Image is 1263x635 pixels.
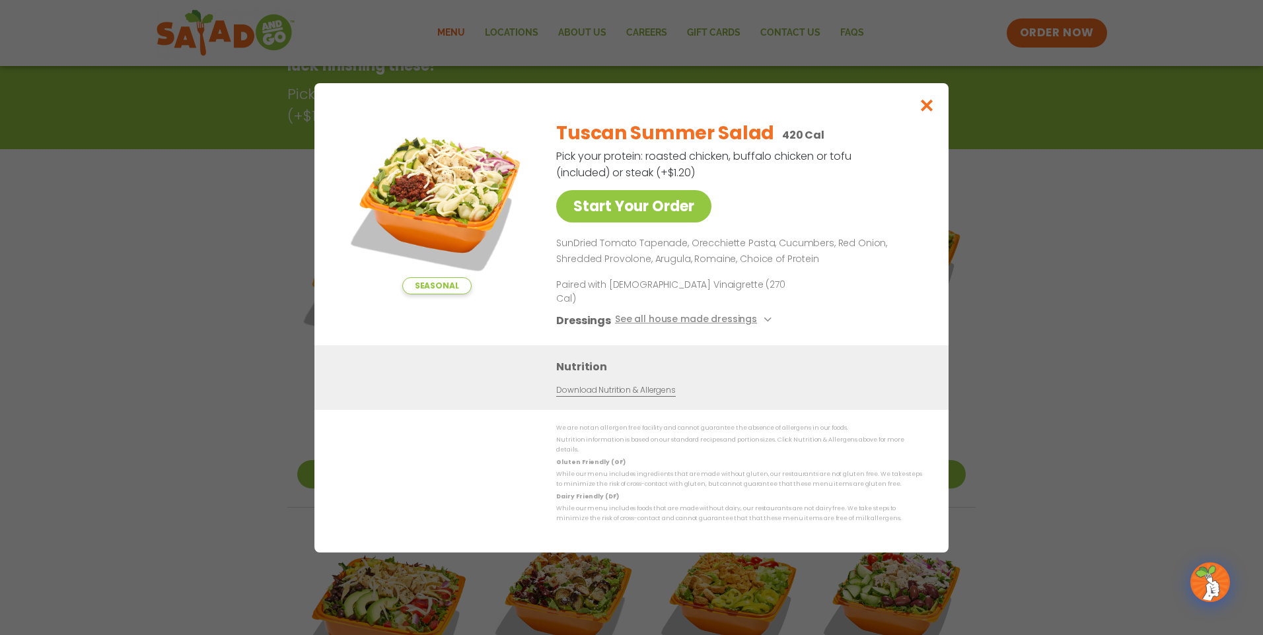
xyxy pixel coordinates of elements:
a: Download Nutrition & Allergens [556,384,675,396]
a: Start Your Order [556,190,711,222]
h3: Dressings [556,312,611,328]
img: Featured product photo for Tuscan Summer Salad [344,110,529,294]
strong: Dairy Friendly (DF) [556,492,618,500]
h2: Tuscan Summer Salad [556,119,774,147]
p: Pick your protein: roasted chicken, buffalo chicken or tofu (included) or steak (+$1.20) [556,148,853,181]
p: While our menu includes ingredients that are made without gluten, our restaurants are not gluten ... [556,469,922,490]
img: wpChatIcon [1192,564,1229,601]
p: While our menu includes foods that are made without dairy, our restaurants are not dairy free. We... [556,504,922,524]
span: Seasonal [402,277,472,294]
button: Close modal [906,83,949,127]
p: We are not an allergen free facility and cannot guarantee the absence of allergens in our foods. [556,423,922,433]
p: SunDried Tomato Tapenade, Orecchiette Pasta, Cucumbers, Red Onion, Shredded Provolone, Arugula, R... [556,236,917,267]
strong: Gluten Friendly (GF) [556,457,625,465]
p: 420 Cal [782,127,824,143]
button: See all house made dressings [615,312,776,328]
p: Paired with [DEMOGRAPHIC_DATA] Vinaigrette (270 Cal) [556,277,801,305]
h3: Nutrition [556,358,929,374]
p: Nutrition information is based on our standard recipes and portion sizes. Click Nutrition & Aller... [556,435,922,455]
